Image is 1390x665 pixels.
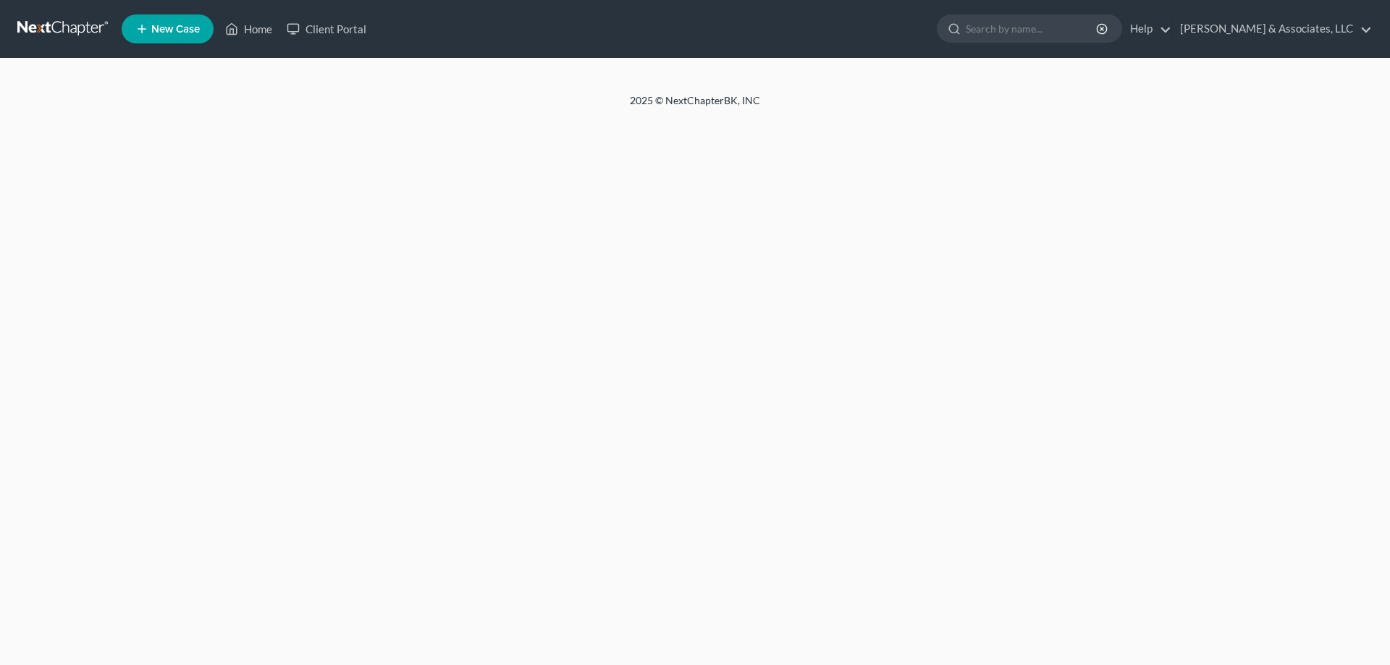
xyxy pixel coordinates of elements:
input: Search by name... [966,15,1098,42]
a: Help [1123,16,1171,42]
a: Home [218,16,279,42]
div: 2025 © NextChapterBK, INC [282,93,1108,119]
span: New Case [151,24,200,35]
a: [PERSON_NAME] & Associates, LLC [1173,16,1372,42]
a: Client Portal [279,16,374,42]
